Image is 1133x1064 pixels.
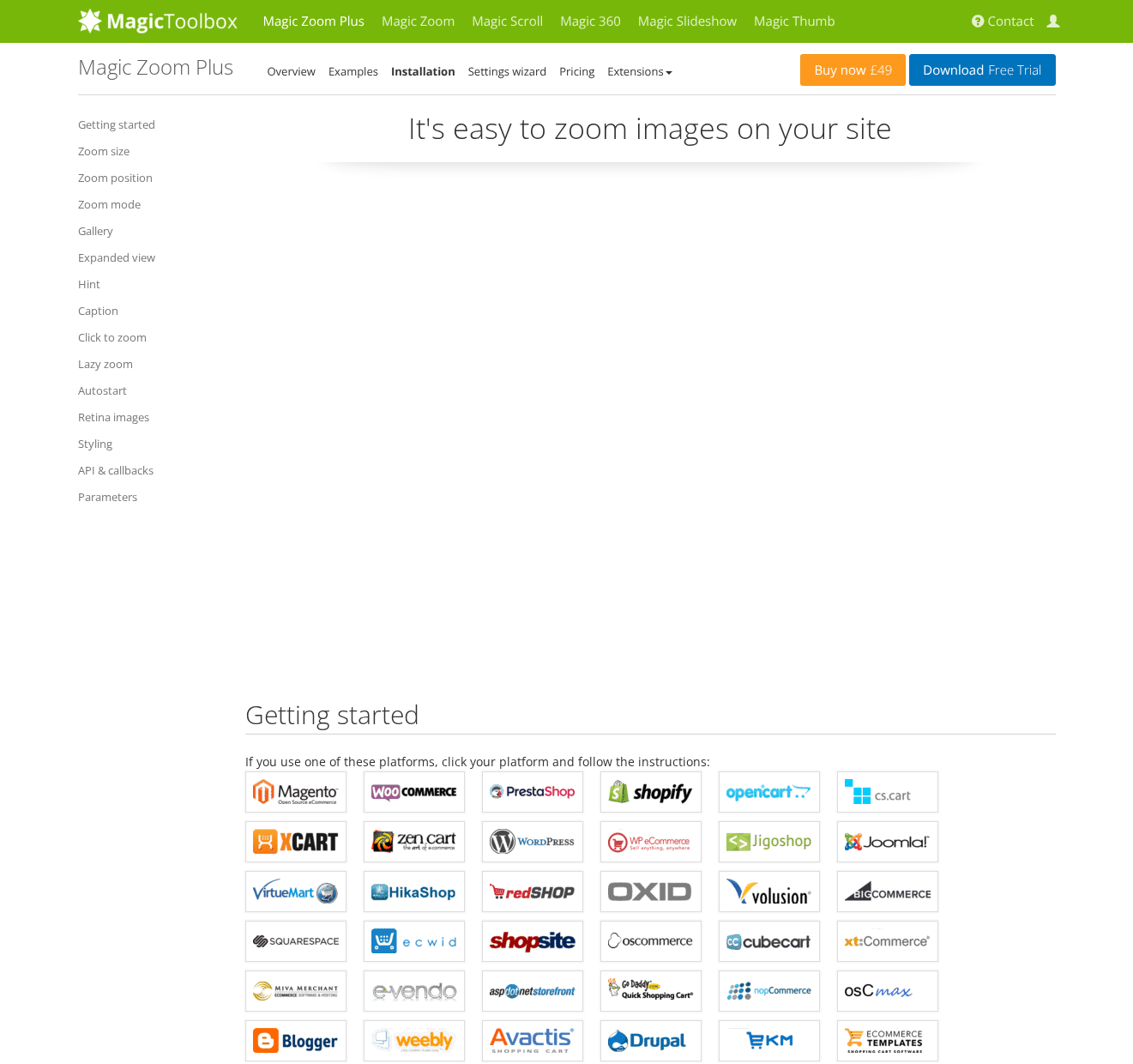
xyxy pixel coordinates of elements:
[371,978,457,1004] b: Magic Zoom Plus for e-vendo
[726,978,812,1004] b: Magic Zoom Plus for nopCommerce
[800,54,906,86] a: Buy now£49
[837,1020,938,1061] a: Magic Zoom Plus for ecommerce Templates
[78,274,220,294] a: Hint
[253,879,339,904] b: Magic Zoom Plus for VirtueMart
[245,771,347,813] a: Magic Zoom Plus for Magento
[837,771,938,813] a: Magic Zoom Plus for CS-Cart
[482,771,583,813] a: Magic Zoom Plus for PrestaShop
[490,978,576,1004] b: Magic Zoom Plus for AspDotNetStorefront
[78,194,220,215] a: Zoom mode
[253,779,339,805] b: Magic Zoom Plus for Magento
[482,921,583,962] a: Magic Zoom Plus for ShopSite
[845,829,931,855] b: Magic Zoom Plus for Joomla
[78,221,220,241] a: Gallery
[78,114,220,135] a: Getting started
[245,108,1056,162] p: It's easy to zoom images on your site
[909,54,1055,86] a: DownloadFree Trial
[78,460,220,481] a: API & callbacks
[245,700,1056,735] h2: Getting started
[482,970,583,1012] a: Magic Zoom Plus for AspDotNetStorefront
[608,928,694,954] b: Magic Zoom Plus for osCommerce
[78,300,220,321] a: Caption
[719,821,820,862] a: Magic Zoom Plus for Jigoshop
[719,921,820,962] a: Magic Zoom Plus for CubeCart
[845,779,931,805] b: Magic Zoom Plus for CS-Cart
[371,779,457,805] b: Magic Zoom Plus for WooCommerce
[608,779,694,805] b: Magic Zoom Plus for Shopify
[371,928,457,954] b: Magic Zoom Plus for ECWID
[837,821,938,862] a: Magic Zoom Plus for Joomla
[726,928,812,954] b: Magic Zoom Plus for CubeCart
[253,829,339,855] b: Magic Zoom Plus for X-Cart
[726,779,812,805] b: Magic Zoom Plus for OpenCart
[245,970,347,1012] a: Magic Zoom Plus for Miva Merchant
[837,921,938,962] a: Magic Zoom Plus for xt:Commerce
[866,63,893,77] span: £49
[490,879,576,904] b: Magic Zoom Plus for redSHOP
[482,821,583,862] a: Magic Zoom Plus for WordPress
[245,871,347,912] a: Magic Zoom Plus for VirtueMart
[391,63,455,79] a: Installation
[837,970,938,1012] a: Magic Zoom Plus for osCMax
[608,978,694,1004] b: Magic Zoom Plus for GoDaddy Shopping Cart
[607,63,672,79] a: Extensions
[253,928,339,954] b: Magic Zoom Plus for Squarespace
[984,63,1041,77] span: Free Trial
[78,8,238,33] img: MagicToolbox.com - Image tools for your website
[608,829,694,855] b: Magic Zoom Plus for WP e-Commerce
[845,879,931,904] b: Magic Zoom Plus for Bigcommerce
[559,63,594,79] a: Pricing
[608,879,694,904] b: Magic Zoom Plus for OXID
[371,829,457,855] b: Magic Zoom Plus for Zen Cart
[608,1028,694,1054] b: Magic Zoom Plus for Drupal
[837,871,938,912] a: Magic Zoom Plus for Bigcommerce
[719,1020,820,1061] a: Magic Zoom Plus for EKM
[482,1020,583,1061] a: Magic Zoom Plus for Avactis
[78,433,220,454] a: Styling
[600,871,702,912] a: Magic Zoom Plus for OXID
[726,829,812,855] b: Magic Zoom Plus for Jigoshop
[245,921,347,962] a: Magic Zoom Plus for Squarespace
[719,771,820,813] a: Magic Zoom Plus for OpenCart
[78,327,220,348] a: Click to zoom
[253,978,339,1004] b: Magic Zoom Plus for Miva Merchant
[78,141,220,161] a: Zoom size
[371,879,457,904] b: Magic Zoom Plus for HikaShop
[490,779,576,805] b: Magic Zoom Plus for PrestaShop
[988,13,1034,30] span: Contact
[78,487,220,507] a: Parameters
[726,1028,812,1054] b: Magic Zoom Plus for EKM
[364,1020,465,1061] a: Magic Zoom Plus for Weebly
[364,821,465,862] a: Magic Zoom Plus for Zen Cart
[726,879,812,904] b: Magic Zoom Plus for Volusion
[245,821,347,862] a: Magic Zoom Plus for X-Cart
[78,407,220,427] a: Retina images
[600,921,702,962] a: Magic Zoom Plus for osCommerce
[78,167,220,188] a: Zoom position
[490,928,576,954] b: Magic Zoom Plus for ShopSite
[468,63,547,79] a: Settings wizard
[78,247,220,268] a: Expanded view
[600,970,702,1012] a: Magic Zoom Plus for GoDaddy Shopping Cart
[490,829,576,855] b: Magic Zoom Plus for WordPress
[78,380,220,401] a: Autostart
[364,921,465,962] a: Magic Zoom Plus for ECWID
[719,871,820,912] a: Magic Zoom Plus for Volusion
[600,1020,702,1061] a: Magic Zoom Plus for Drupal
[371,1028,457,1054] b: Magic Zoom Plus for Weebly
[490,1028,576,1054] b: Magic Zoom Plus for Avactis
[482,871,583,912] a: Magic Zoom Plus for redSHOP
[600,771,702,813] a: Magic Zoom Plus for Shopify
[364,871,465,912] a: Magic Zoom Plus for HikaShop
[845,1028,931,1054] b: Magic Zoom Plus for ecommerce Templates
[253,1028,339,1054] b: Magic Zoom Plus for Blogger
[328,63,378,79] a: Examples
[845,978,931,1004] b: Magic Zoom Plus for osCMax
[268,63,316,79] a: Overview
[364,771,465,813] a: Magic Zoom Plus for WooCommerce
[364,970,465,1012] a: Magic Zoom Plus for e-vendo
[245,1020,347,1061] a: Magic Zoom Plus for Blogger
[78,56,233,78] h1: Magic Zoom Plus
[719,970,820,1012] a: Magic Zoom Plus for nopCommerce
[600,821,702,862] a: Magic Zoom Plus for WP e-Commerce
